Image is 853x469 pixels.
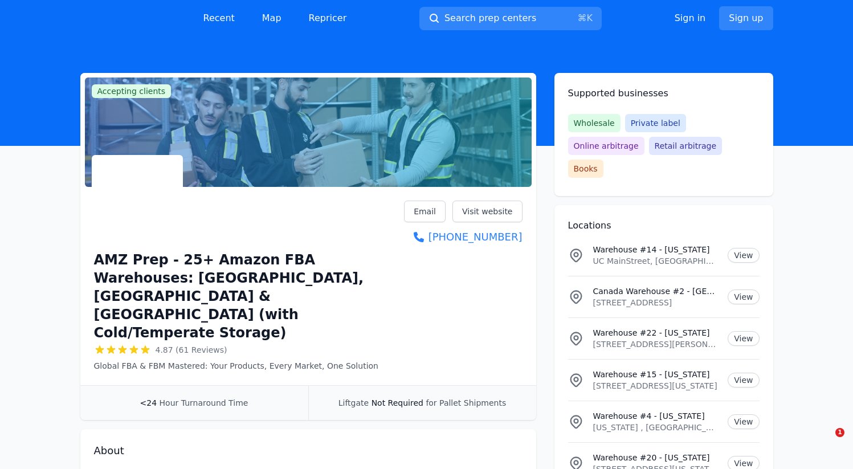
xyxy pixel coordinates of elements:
p: Warehouse #4 - [US_STATE] [593,410,719,422]
span: Wholesale [568,114,621,132]
a: Map [253,7,291,30]
button: Search prep centers⌘K [419,7,602,30]
img: AMZ Prep - 25+ Amazon FBA Warehouses: US, Canada & UK (with Cold/Temperate Storage) [94,157,181,244]
a: View [728,289,759,304]
span: Hour Turnaround Time [160,398,248,407]
span: 4.87 (61 Reviews) [156,344,227,356]
p: Warehouse #20 - [US_STATE] [593,452,719,463]
a: Email [404,201,446,222]
a: Sign in [675,11,706,25]
span: Liftgate [338,398,369,407]
h1: AMZ Prep - 25+ Amazon FBA Warehouses: [GEOGRAPHIC_DATA], [GEOGRAPHIC_DATA] & [GEOGRAPHIC_DATA] (w... [94,251,405,342]
a: Recent [194,7,244,30]
a: Repricer [300,7,356,30]
p: [STREET_ADDRESS][US_STATE] [593,380,719,391]
kbd: ⌘ [577,13,586,23]
p: Global FBA & FBM Mastered: Your Products, Every Market, One Solution [94,360,405,372]
iframe: Intercom live chat [812,428,839,455]
h2: Supported businesses [568,87,760,100]
a: View [728,331,759,346]
a: View [728,373,759,388]
a: View [728,414,759,429]
p: Warehouse #15 - [US_STATE] [593,369,719,380]
span: 1 [835,428,844,437]
span: Retail arbitrage [649,137,722,155]
p: [STREET_ADDRESS][PERSON_NAME][US_STATE] [593,339,719,350]
span: for Pallet Shipments [426,398,506,407]
kbd: K [586,13,593,23]
span: Private label [625,114,686,132]
span: Not Required [372,398,423,407]
p: Canada Warehouse #2 - [GEOGRAPHIC_DATA] [593,286,719,297]
p: UC MainStreet, [GEOGRAPHIC_DATA], [GEOGRAPHIC_DATA], [US_STATE][GEOGRAPHIC_DATA], [GEOGRAPHIC_DATA] [593,255,719,267]
h2: About [94,443,523,459]
p: [US_STATE] , [GEOGRAPHIC_DATA] [593,422,719,433]
a: Sign up [719,6,773,30]
a: [PHONE_NUMBER] [404,229,522,245]
span: Search prep centers [444,11,536,25]
p: Warehouse #22 - [US_STATE] [593,327,719,339]
h2: Locations [568,219,760,233]
img: PrepCenter [80,10,172,26]
span: Books [568,160,603,178]
p: Warehouse #14 - [US_STATE] [593,244,719,255]
span: Accepting clients [92,84,172,98]
span: <24 [140,398,157,407]
a: View [728,248,759,263]
p: [STREET_ADDRESS] [593,297,719,308]
span: Online arbitrage [568,137,644,155]
a: Visit website [452,201,523,222]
